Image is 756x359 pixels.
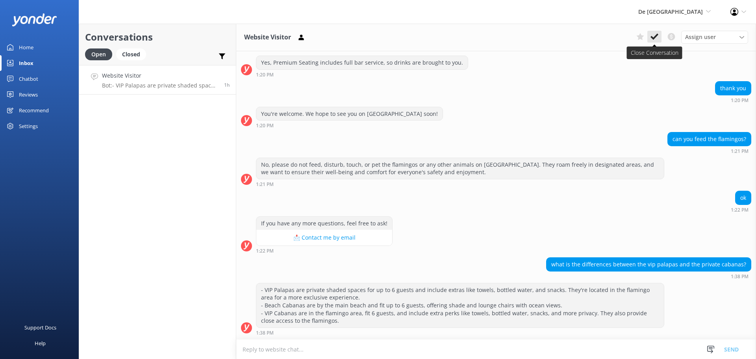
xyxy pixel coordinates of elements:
[736,191,751,205] div: ok
[85,50,116,58] a: Open
[668,132,751,146] div: can you feed the flamingos?
[85,30,230,45] h2: Conversations
[102,71,218,80] h4: Website Visitor
[19,39,33,55] div: Home
[19,118,38,134] div: Settings
[224,82,230,88] span: Oct 07 2025 01:38pm (UTC -04:00) America/Caracas
[256,217,392,230] div: If you have any more questions, feel free to ask!
[19,102,49,118] div: Recommend
[19,87,38,102] div: Reviews
[256,158,664,179] div: No, please do not feed, disturb, touch, or pet the flamingos or any other animals on [GEOGRAPHIC_...
[256,123,274,128] strong: 1:20 PM
[116,48,146,60] div: Closed
[256,181,664,187] div: Oct 07 2025 01:21pm (UTC -04:00) America/Caracas
[256,56,468,69] div: Yes, Premium Seating includes full bar service, so drinks are brought to you.
[19,71,38,87] div: Chatbot
[256,249,274,253] strong: 1:22 PM
[731,47,749,52] strong: 1:20 PM
[19,55,33,71] div: Inbox
[256,230,392,246] button: 📩 Contact me by email
[256,248,393,253] div: Oct 07 2025 01:22pm (UTC -04:00) America/Caracas
[244,32,291,43] h3: Website Visitor
[256,73,274,77] strong: 1:20 PM
[685,33,716,41] span: Assign user
[256,107,443,121] div: You're welcome. We hope to see you on [GEOGRAPHIC_DATA] soon!
[79,65,236,95] a: Website VisitorBot:- VIP Palapas are private shaded spaces for up to 6 guests and include extras ...
[546,273,751,279] div: Oct 07 2025 01:38pm (UTC -04:00) America/Caracas
[24,320,56,335] div: Support Docs
[638,8,703,15] span: De [GEOGRAPHIC_DATA]
[102,82,218,89] p: Bot: - VIP Palapas are private shaded spaces for up to 6 guests and include extras like towels, b...
[731,98,749,103] strong: 1:20 PM
[731,274,749,279] strong: 1:38 PM
[731,208,749,212] strong: 1:22 PM
[85,48,112,60] div: Open
[12,13,57,26] img: yonder-white-logo.png
[681,31,748,43] div: Assign User
[256,330,664,335] div: Oct 07 2025 01:38pm (UTC -04:00) America/Caracas
[731,207,751,212] div: Oct 07 2025 01:22pm (UTC -04:00) America/Caracas
[256,283,664,327] div: - VIP Palapas are private shaded spaces for up to 6 guests and include extras like towels, bottle...
[116,50,150,58] a: Closed
[715,82,751,95] div: thank you
[256,72,468,77] div: Oct 07 2025 01:20pm (UTC -04:00) America/Caracas
[715,97,751,103] div: Oct 07 2025 01:20pm (UTC -04:00) America/Caracas
[256,331,274,335] strong: 1:38 PM
[256,123,443,128] div: Oct 07 2025 01:20pm (UTC -04:00) America/Caracas
[547,258,751,271] div: what is the differences between the vip palapas and the private cabanas?
[667,148,751,154] div: Oct 07 2025 01:21pm (UTC -04:00) America/Caracas
[256,182,274,187] strong: 1:21 PM
[35,335,46,351] div: Help
[731,149,749,154] strong: 1:21 PM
